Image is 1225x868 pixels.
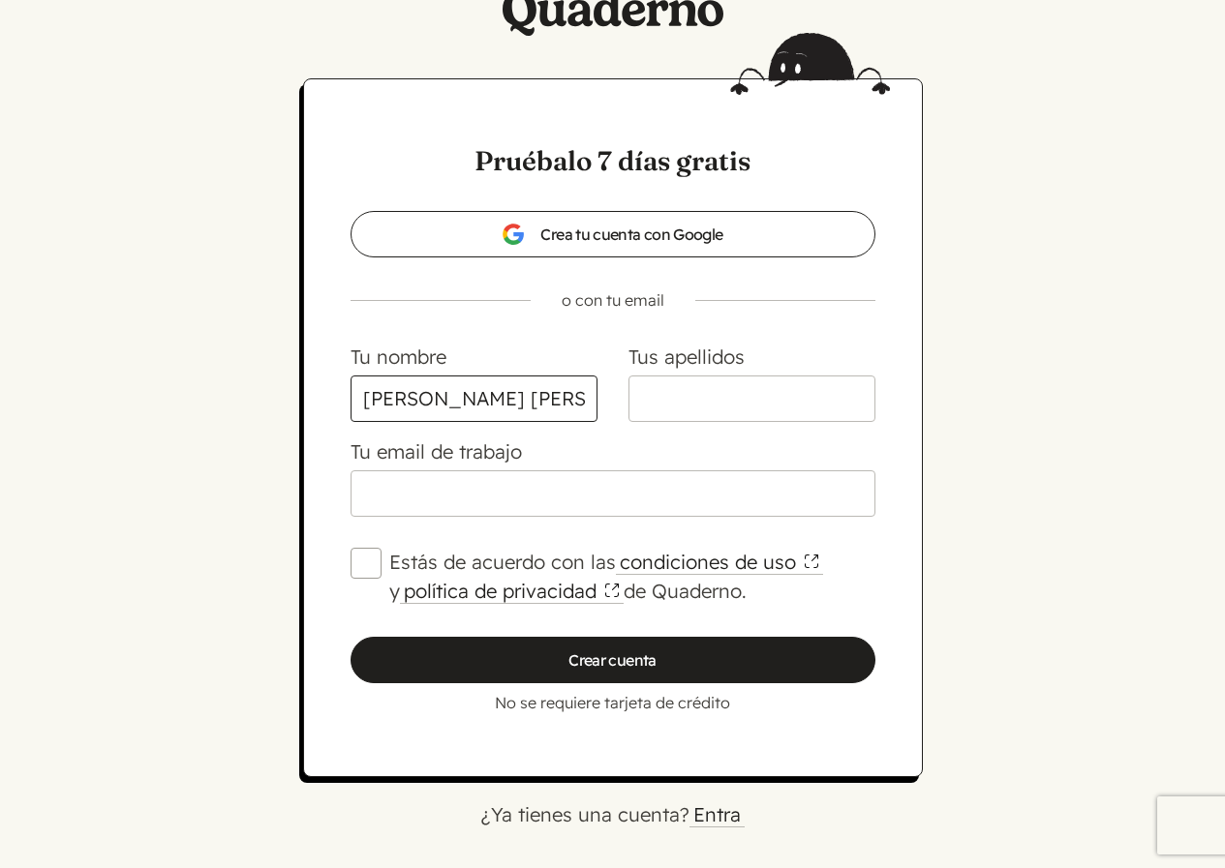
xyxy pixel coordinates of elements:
[628,344,745,369] label: Tus apellidos
[689,802,745,827] a: Entra
[351,211,875,257] a: Crea tu cuenta con Google
[351,141,875,180] h1: Pruébalo 7 días gratis
[320,288,906,312] p: o con tu email
[351,344,446,369] label: Tu nombre
[351,637,875,683] input: Crear cuenta
[616,550,823,575] a: condiciones de uso
[39,800,1186,829] p: ¿Ya tienes una cuenta?
[351,439,522,464] label: Tu email de trabajo
[351,691,875,714] p: No se requiere tarjeta de crédito
[502,223,722,246] span: Crea tu cuenta con Google
[389,548,875,606] label: Estás de acuerdo con las y de Quaderno.
[400,579,624,604] a: política de privacidad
